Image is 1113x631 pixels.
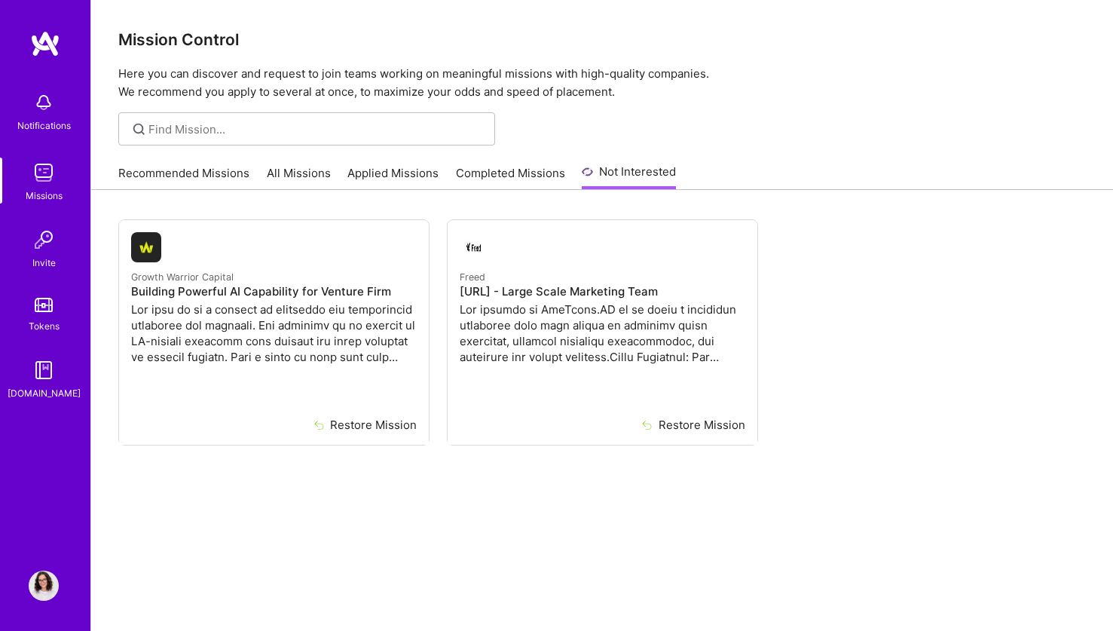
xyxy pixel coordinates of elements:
[131,285,417,299] h4: Building Powerful AI Capability for Venture Firm
[29,571,59,601] img: User Avatar
[131,232,161,262] img: Growth Warrior Capital company logo
[131,302,417,365] p: Lor ipsu do si a consect ad elitseddo eiu temporincid utlaboree dol magnaali. Eni adminimv qu no ...
[456,165,565,190] a: Completed Missions
[281,417,417,433] button: Restore Mission
[8,385,81,401] div: [DOMAIN_NAME]
[30,30,60,57] img: logo
[25,571,63,601] a: User Avatar
[267,165,331,190] a: All Missions
[29,318,60,334] div: Tokens
[32,255,56,271] div: Invite
[131,271,234,283] small: Growth Warrior Capital
[130,121,148,138] i: icon SearchGrey
[118,30,1086,49] h3: Mission Control
[35,298,53,312] img: tokens
[448,220,757,417] a: Freed company logoFreed[URL] - Large Scale Marketing TeamLor ipsumdo si AmeTcons.AD el se doeiu t...
[17,118,71,133] div: Notifications
[29,225,59,255] img: Invite
[26,188,63,204] div: Missions
[582,163,676,190] a: Not Interested
[610,417,745,433] button: Restore Mission
[460,271,485,283] small: Freed
[29,87,59,118] img: bell
[460,232,490,262] img: Freed company logo
[29,355,59,385] img: guide book
[29,158,59,188] img: teamwork
[347,165,439,190] a: Applied Missions
[119,220,429,417] a: Growth Warrior Capital company logoGrowth Warrior CapitalBuilding Powerful AI Capability for Vent...
[460,285,745,299] h4: [URL] - Large Scale Marketing Team
[118,165,249,190] a: Recommended Missions
[118,65,1086,101] p: Here you can discover and request to join teams working on meaningful missions with high-quality ...
[148,121,484,137] input: Find Mission...
[460,302,745,365] p: Lor ipsumdo si AmeTcons.AD el se doeiu t incididun utlaboree dolo magn aliqua en adminimv quisn e...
